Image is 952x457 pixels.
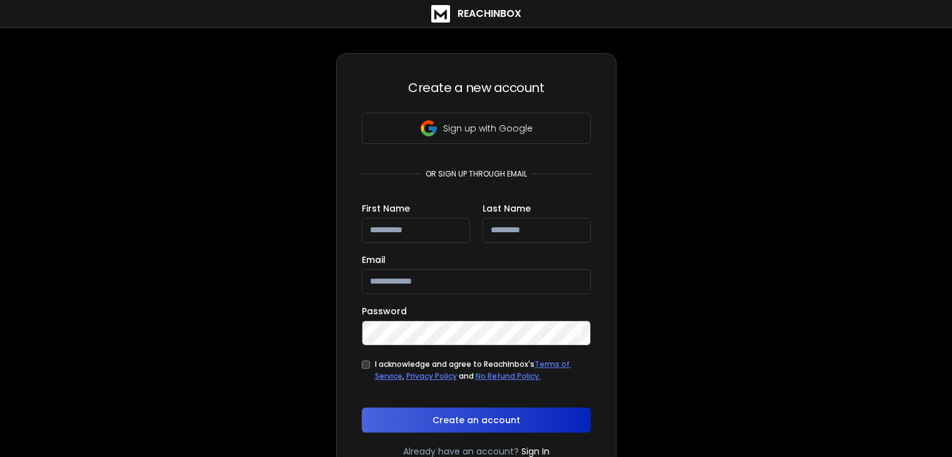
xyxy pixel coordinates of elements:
a: No Refund Policy. [476,371,541,381]
label: Last Name [483,204,531,213]
label: Password [362,307,407,316]
p: Sign up with Google [443,122,533,135]
a: ReachInbox [431,5,521,23]
label: First Name [362,204,410,213]
button: Create an account [362,408,591,433]
button: Sign up with Google [362,113,591,144]
label: Email [362,255,386,264]
p: or sign up through email [421,169,532,179]
a: Privacy Policy [406,371,457,381]
h1: ReachInbox [458,6,521,21]
h3: Create a new account [362,79,591,96]
div: I acknowledge and agree to ReachInbox's , and [375,358,591,383]
img: logo [431,5,450,23]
